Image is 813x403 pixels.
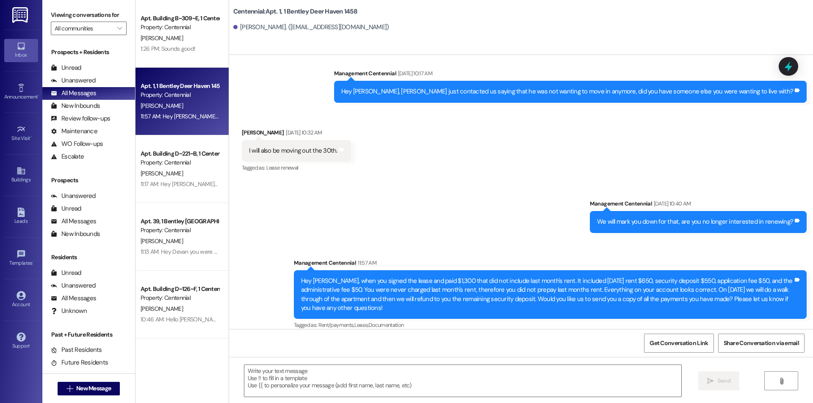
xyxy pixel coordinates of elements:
div: Property: Centennial [141,158,219,167]
span: New Message [76,384,111,393]
div: Hey [PERSON_NAME], [PERSON_NAME] just contacted us saying that he was not wanting to move in anym... [341,87,794,96]
div: [PERSON_NAME] [242,128,351,140]
label: Viewing conversations for [51,8,127,22]
div: Property: Centennial [141,226,219,235]
div: Property: Centennial [141,23,219,32]
div: Prospects + Residents [42,48,135,57]
a: Site Visit • [4,122,38,145]
div: Management Centennial [334,69,807,81]
a: Templates • [4,247,38,270]
div: Unread [51,63,81,72]
i:  [778,378,785,384]
div: Escalate [51,152,84,161]
span: • [38,93,39,99]
i:  [707,378,713,384]
span: • [30,134,32,140]
div: Future Residents [51,358,108,367]
span: Send [717,376,730,385]
div: Property: Centennial [141,293,219,302]
span: [PERSON_NAME] [141,305,183,313]
div: Residents [42,253,135,262]
span: [PERSON_NAME] [141,170,183,177]
button: Get Conversation Link [644,334,713,353]
div: Apt. Building D~126~F, 1 Centennial [141,285,219,293]
span: [PERSON_NAME] [141,237,183,245]
div: [DATE] 10:40 AM [652,199,691,208]
div: All Messages [51,294,96,303]
div: Apt. Building B~309~E, 1 Centennial [141,14,219,23]
img: ResiDesk Logo [12,7,30,23]
div: Tagged as: [242,162,351,174]
span: Get Conversation Link [650,339,708,348]
div: [PERSON_NAME]. ([EMAIL_ADDRESS][DOMAIN_NAME]) [233,23,389,32]
div: WO Follow-ups [51,140,103,148]
div: Unanswered [51,281,96,290]
b: Centennial: Apt. 1, 1 Bentley Deer Haven 1458 [233,7,357,16]
span: Rent/payments , [318,321,354,329]
div: New Inbounds [51,230,100,239]
div: New Inbounds [51,101,100,110]
button: Share Conversation via email [718,334,805,353]
div: Unknown [51,307,87,315]
div: [DATE] 10:32 AM [284,128,322,137]
div: Prospects [42,176,135,185]
div: Maintenance [51,127,97,136]
a: Account [4,288,38,311]
div: Management Centennial [590,199,807,211]
span: Share Conversation via email [724,339,799,348]
div: Unread [51,269,81,277]
i:  [117,25,122,32]
span: Lease , [354,321,368,329]
div: Unread [51,204,81,213]
div: Past + Future Residents [42,330,135,339]
div: 11:57 AM [356,258,376,267]
button: New Message [58,382,120,395]
div: [DATE] 10:17 AM [396,69,432,78]
div: 1:26 PM: Sounds good! [141,45,195,52]
div: Past Residents [51,345,102,354]
a: Inbox [4,39,38,62]
div: Apt. 39, 1 Bentley [GEOGRAPHIC_DATA] [141,217,219,226]
span: Lease renewal [266,164,299,171]
div: Unanswered [51,192,96,200]
a: Support [4,330,38,353]
div: All Messages [51,89,96,98]
i:  [66,385,73,392]
span: [PERSON_NAME] [141,34,183,42]
div: Apt. Building D~221~B, 1 Centennial [141,149,219,158]
div: Review follow-ups [51,114,110,123]
div: Apt. 1, 1 Bentley Deer Haven 1458 [141,82,219,90]
input: All communities [55,22,113,35]
div: Management Centennial [294,258,807,270]
div: Hey [PERSON_NAME], when you signed the lease and paid $1,300 that did not include last month's re... [301,277,793,313]
div: We will mark you down for that, are you no longer interested in renewing? [597,217,793,226]
div: Unanswered [51,76,96,85]
div: Tagged as: [294,319,807,331]
a: Buildings [4,164,38,186]
div: All Messages [51,217,96,226]
button: Send [698,371,739,390]
div: 10:46 AM: Hello [PERSON_NAME] your bike did not have a paper stating that it was in current use s... [141,315,570,323]
div: I will also be moving out the 30th. [249,146,337,155]
div: 11:17 AM: Hey [PERSON_NAME] we got your work order about WiFi, you will need to contact Google Fi... [141,180,487,188]
a: Leads [4,205,38,228]
div: Property: Centennial [141,90,219,99]
span: [PERSON_NAME] [141,102,183,110]
div: 11:13 AM: Hey Devan you were supposed to have everything paid by the 15th but you still haven't p... [141,248,459,255]
span: • [33,259,34,265]
span: Documentation [368,321,404,329]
